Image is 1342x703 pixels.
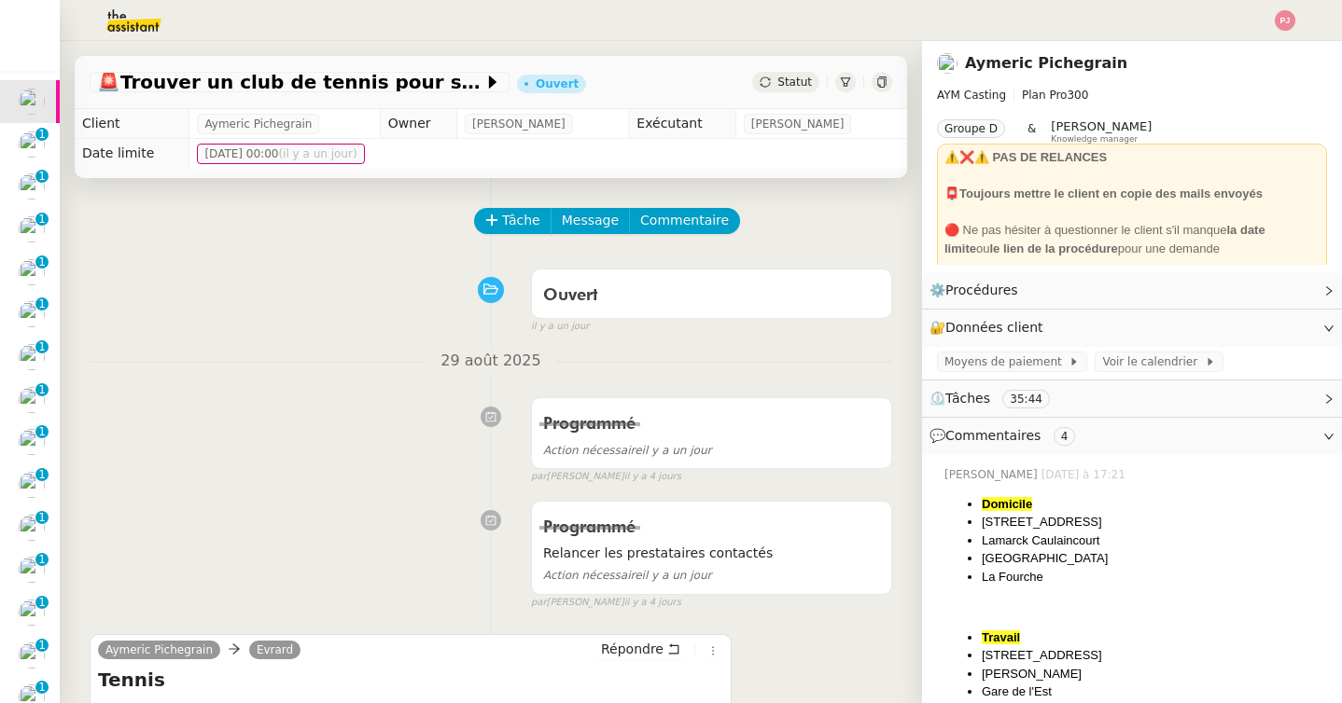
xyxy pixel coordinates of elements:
span: Répondre [601,640,664,658]
div: ⚙️Procédures [922,272,1342,309]
span: [PERSON_NAME] [944,466,1041,483]
nz-badge-sup: 1 [35,639,49,652]
nz-tag: 35:44 [1002,390,1050,408]
span: 29 août 2025 [426,349,555,374]
img: users%2FC9SBsJ0duuaSgpQFj5LgoEX8n0o2%2Favatar%2Fec9d51b8-9413-4189-adfb-7be4d8c96a3c [19,600,45,626]
div: Ouvert [536,78,579,90]
span: il y a 4 jours [624,469,681,485]
a: Aymeric Pichegrain [965,54,1127,72]
span: Plan Pro [1022,89,1067,102]
p: 1 [38,297,46,314]
div: 📮 [944,185,1320,203]
p: 1 [38,468,46,485]
td: Date limite [75,139,189,169]
span: Statut [777,76,812,89]
span: Ouvert [543,287,598,304]
span: Commentaire [640,210,729,231]
strong: Domicile [982,497,1032,511]
td: Exécutant [629,109,735,139]
img: users%2FC9SBsJ0duuaSgpQFj5LgoEX8n0o2%2Favatar%2Fec9d51b8-9413-4189-adfb-7be4d8c96a3c [19,131,45,158]
td: Owner [380,109,456,139]
nz-badge-sup: 1 [35,297,49,310]
p: 1 [38,681,46,697]
span: Message [562,210,619,231]
p: 1 [38,170,46,186]
span: 🔐 [930,317,1051,338]
button: Message [551,208,630,234]
img: users%2FC9SBsJ0duuaSgpQFj5LgoEX8n0o2%2Favatar%2Fec9d51b8-9413-4189-adfb-7be4d8c96a3c [19,429,45,455]
span: Action nécessaire [543,569,642,582]
span: il y a un jour [543,444,711,457]
img: users%2FC9SBsJ0duuaSgpQFj5LgoEX8n0o2%2Favatar%2Fec9d51b8-9413-4189-adfb-7be4d8c96a3c [19,259,45,285]
span: (il y a un jour) [278,147,356,160]
span: Programmé [543,416,636,433]
span: Action nécessaire [543,444,642,457]
img: users%2FC9SBsJ0duuaSgpQFj5LgoEX8n0o2%2Favatar%2Fec9d51b8-9413-4189-adfb-7be4d8c96a3c [19,344,45,370]
nz-badge-sup: 1 [35,553,49,566]
span: il y a un jour [543,569,711,582]
small: [PERSON_NAME] [531,595,681,611]
nz-tag: Groupe D [937,119,1005,138]
p: 1 [38,425,46,442]
span: [PERSON_NAME] [1051,119,1152,133]
a: Aymeric Pichegrain [98,641,220,658]
app-user-label: Knowledge manager [1051,119,1152,144]
nz-badge-sup: 1 [35,681,49,694]
p: 1 [38,255,46,272]
span: & [1027,119,1036,144]
span: Données client [945,320,1043,335]
span: Programmé [543,519,636,536]
span: 300 [1067,89,1088,102]
div: 🔐Données client [922,310,1342,346]
p: 1 [38,213,46,229]
img: users%2FC9SBsJ0duuaSgpQFj5LgoEX8n0o2%2Favatar%2Fec9d51b8-9413-4189-adfb-7be4d8c96a3c [19,472,45,498]
nz-badge-sup: 1 [35,255,49,269]
span: Moyens de paiement [944,352,1069,371]
span: 🚨 [97,71,120,93]
span: 💬 [930,428,1083,443]
li: [PERSON_NAME] [982,665,1327,683]
li: [GEOGRAPHIC_DATA] [982,549,1327,568]
img: users%2FSoHiyPZ6lTh48rkksBJmVXB4Fxh1%2Favatar%2F784cdfc3-6442-45b8-8ed3-42f1cc9271a4 [19,557,45,583]
p: 1 [38,639,46,655]
span: Tâche [502,210,540,231]
li: [STREET_ADDRESS] [982,513,1327,531]
nz-badge-sup: 1 [35,596,49,609]
nz-tag: 4 [1054,427,1076,446]
strong: le lien de la procédure [989,241,1117,255]
span: Procédures [945,283,1018,297]
img: users%2F1PNv5soDtMeKgnH5onPMHqwjzQn1%2Favatar%2Fd0f44614-3c2d-49b8-95e9-0356969fcfd1 [19,89,45,115]
span: ⚙️ [930,280,1027,301]
td: Client [75,109,189,139]
span: Trouver un club de tennis pour septembre [97,73,483,91]
p: 1 [38,511,46,528]
div: 🔴 Ne pas hésiter à questionner le client s'il manque ou pour une demande [944,221,1320,257]
h4: Tennis [98,667,723,693]
strong: la date limite [944,223,1265,255]
button: Répondre [594,639,687,659]
li: Lamarck Caulaincourt [982,531,1327,550]
strong: ⚠️❌⚠️ PAS DE RELANCES [944,150,1107,164]
span: il y a un jour [531,319,589,335]
p: 1 [38,383,46,400]
nz-badge-sup: 1 [35,340,49,353]
nz-badge-sup: 1 [35,170,49,183]
img: svg [1275,10,1295,31]
p: 1 [38,553,46,570]
img: users%2FW4OQjB9BRtYK2an7yusO0WsYLsD3%2Favatar%2F28027066-518b-424c-8476-65f2e549ac29 [19,301,45,327]
span: Tâches [945,391,990,406]
nz-badge-sup: 1 [35,511,49,524]
strong: Toujours mettre le client en copie des mails envoyés [959,186,1263,200]
li: Gare de l'Est [982,682,1327,701]
span: AYM Casting [937,89,1006,102]
span: Relancer les prestataires contactés [543,543,880,564]
span: [DATE] à 17:21 [1041,466,1129,483]
p: 1 [38,340,46,357]
strong: Travail [982,630,1020,644]
nz-badge-sup: 1 [35,468,49,481]
nz-badge-sup: 1 [35,425,49,438]
img: users%2FC9SBsJ0duuaSgpQFj5LgoEX8n0o2%2Favatar%2Fec9d51b8-9413-4189-adfb-7be4d8c96a3c [19,173,45,200]
img: users%2FC9SBsJ0duuaSgpQFj5LgoEX8n0o2%2Favatar%2Fec9d51b8-9413-4189-adfb-7be4d8c96a3c [19,387,45,413]
li: [STREET_ADDRESS] [982,646,1327,665]
span: par [531,595,547,611]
